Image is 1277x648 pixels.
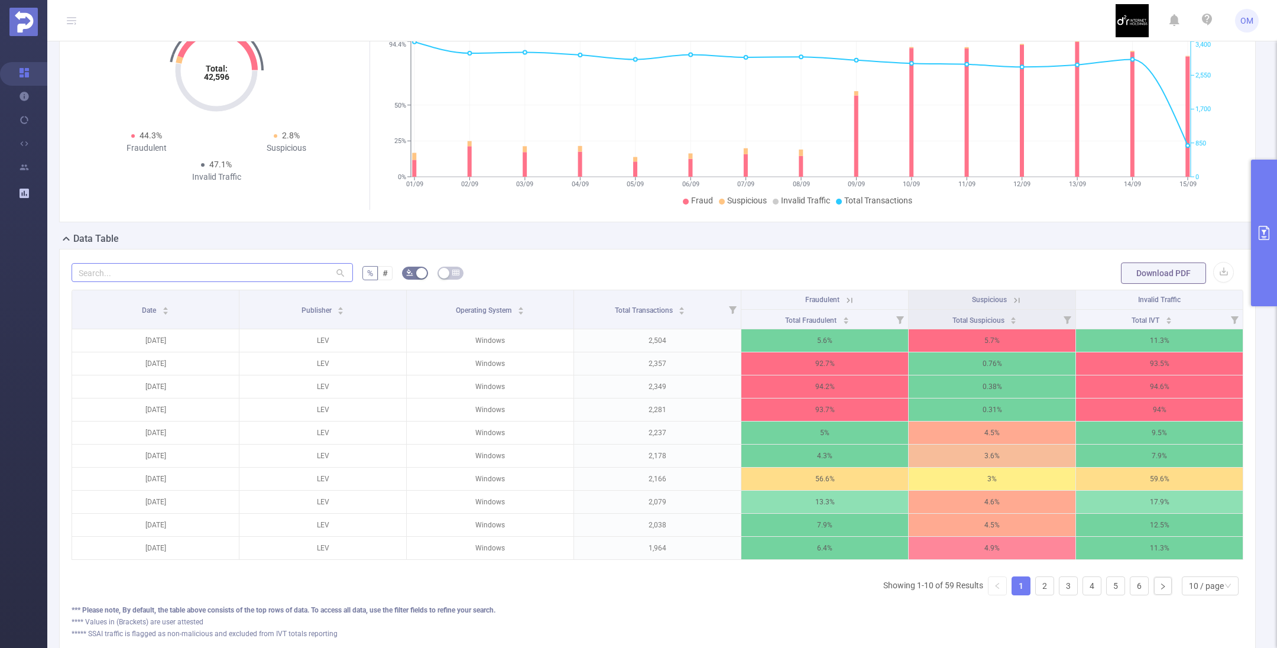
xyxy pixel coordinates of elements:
[1010,315,1017,319] i: icon: caret-up
[72,352,239,375] p: [DATE]
[792,180,809,188] tspan: 08/09
[282,131,300,140] span: 2.8%
[1012,576,1030,595] li: 1
[1179,180,1196,188] tspan: 15/09
[72,537,239,559] p: [DATE]
[1195,106,1211,114] tspan: 1,700
[406,180,423,188] tspan: 01/09
[1153,576,1172,595] li: Next Page
[741,491,908,513] p: 13.3%
[741,445,908,467] p: 4.3%
[1076,422,1243,444] p: 9.5%
[72,445,239,467] p: [DATE]
[741,375,908,398] p: 94.2%
[407,514,573,536] p: Windows
[1068,180,1085,188] tspan: 13/09
[574,537,741,559] p: 1,964
[574,375,741,398] p: 2,349
[741,352,908,375] p: 92.7%
[239,537,406,559] p: LEV
[574,491,741,513] p: 2,079
[407,375,573,398] p: Windows
[1240,9,1253,33] span: OM
[741,514,908,536] p: 7.9%
[206,64,228,73] tspan: Total:
[72,263,353,282] input: Search...
[574,398,741,421] p: 2,281
[1224,582,1231,591] i: icon: down
[407,445,573,467] p: Windows
[1121,263,1206,284] button: Download PDF
[1138,296,1181,304] span: Invalid Traffic
[741,422,908,444] p: 5%
[952,316,1006,325] span: Total Suspicious
[72,628,1243,639] div: ***** SSAI traffic is flagged as non-malicious and excluded from IVT totals reporting
[574,422,741,444] p: 2,237
[407,352,573,375] p: Windows
[407,491,573,513] p: Windows
[338,310,344,313] i: icon: caret-down
[1159,583,1166,590] i: icon: right
[1013,180,1030,188] tspan: 12/09
[337,305,344,312] div: Sort
[1076,537,1243,559] p: 11.3%
[1076,352,1243,375] p: 93.5%
[682,180,699,188] tspan: 06/09
[72,468,239,490] p: [DATE]
[72,605,1243,615] div: *** Please note, By default, the table above consists of the top rows of data. To access all data...
[209,160,232,169] span: 47.1%
[724,290,741,329] i: Filter menu
[1130,577,1148,595] a: 6
[239,491,406,513] p: LEV
[781,196,830,205] span: Invalid Traffic
[239,352,406,375] p: LEV
[727,196,767,205] span: Suspicious
[1035,576,1054,595] li: 2
[1124,180,1141,188] tspan: 14/09
[571,180,588,188] tspan: 04/09
[1010,315,1017,322] div: Sort
[1165,315,1172,319] i: icon: caret-up
[72,491,239,513] p: [DATE]
[627,180,644,188] tspan: 05/09
[338,305,344,309] i: icon: caret-up
[1195,41,1211,49] tspan: 3,400
[407,329,573,352] p: Windows
[615,306,675,315] span: Total Transactions
[1195,72,1211,79] tspan: 2,550
[239,422,406,444] p: LEV
[1189,577,1224,595] div: 10 / page
[204,72,229,82] tspan: 42,596
[147,171,287,183] div: Invalid Traffic
[1059,576,1078,595] li: 3
[988,576,1007,595] li: Previous Page
[892,310,908,329] i: Filter menu
[72,375,239,398] p: [DATE]
[1076,329,1243,352] p: 11.3%
[162,305,169,312] div: Sort
[1012,577,1030,595] a: 1
[909,398,1075,421] p: 0.31%
[76,142,216,154] div: Fraudulent
[842,319,849,323] i: icon: caret-down
[1076,468,1243,490] p: 59.6%
[785,316,838,325] span: Total Fraudulent
[142,306,158,315] span: Date
[1059,577,1077,595] a: 3
[1226,310,1243,329] i: Filter menu
[842,315,849,319] i: icon: caret-up
[909,445,1075,467] p: 3.6%
[1076,445,1243,467] p: 7.9%
[741,468,908,490] p: 56.6%
[844,196,912,205] span: Total Transactions
[517,310,524,313] i: icon: caret-down
[691,196,713,205] span: Fraud
[1195,140,1206,147] tspan: 850
[1195,173,1199,181] tspan: 0
[741,329,908,352] p: 5.6%
[679,310,685,313] i: icon: caret-down
[741,537,908,559] p: 6.4%
[1107,577,1124,595] a: 5
[162,310,168,313] i: icon: caret-down
[367,268,373,278] span: %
